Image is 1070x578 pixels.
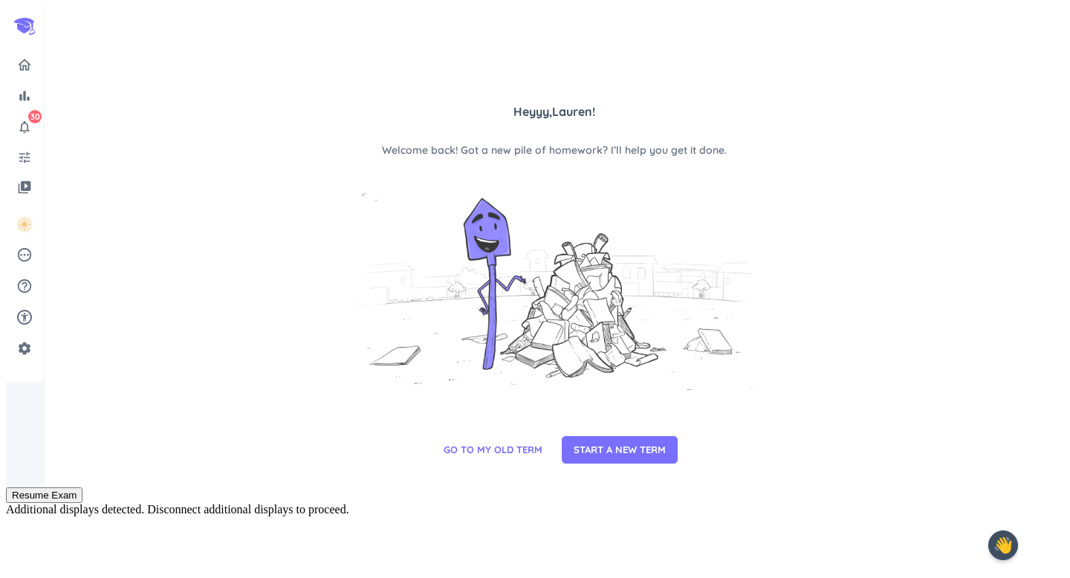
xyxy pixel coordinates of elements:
i: notifications_none [17,120,32,134]
i: video_library [17,180,32,195]
i: help_outline [16,278,33,294]
span: START A NEW TERM [574,443,666,458]
i: settings [17,341,32,356]
button: GO TO MY OLD TERM [432,436,554,464]
i: pending [16,247,33,263]
a: settings [12,337,37,360]
span: 30 [28,110,42,123]
i: tune [17,150,32,165]
span: Additional displays detected. Disconnect additional displays to proceed. [6,503,349,516]
span: Welcome back! Got a new pile of homework? I’ll help you get it done. [346,143,762,158]
button: START A NEW TERM [562,436,678,464]
button: Resume Exam [6,487,82,503]
i: bar_chart [17,88,32,103]
span: Heyyy, Lauren ! [513,103,595,120]
a: bar_chart [13,84,36,108]
span: GO TO MY OLD TERM [444,443,542,458]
